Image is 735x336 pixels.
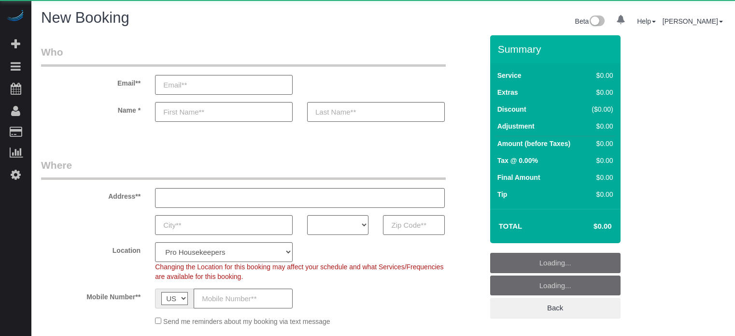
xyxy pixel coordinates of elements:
[575,17,605,25] a: Beta
[383,215,444,235] input: Zip Code**
[663,17,723,25] a: [PERSON_NAME]
[41,45,446,67] legend: Who
[497,156,538,165] label: Tax @ 0.00%
[588,190,613,199] div: $0.00
[6,10,25,23] img: Automaid Logo
[588,88,613,97] div: $0.00
[588,139,613,148] div: $0.00
[34,242,148,255] label: Location
[163,318,330,325] span: Send me reminders about my booking via text message
[41,9,129,26] span: New Booking
[497,88,518,97] label: Extras
[588,173,613,182] div: $0.00
[497,173,540,182] label: Final Amount
[194,289,293,308] input: Mobile Number**
[588,71,613,80] div: $0.00
[155,263,443,280] span: Changing the Location for this booking may affect your schedule and what Services/Frequencies are...
[589,15,605,28] img: New interface
[637,17,656,25] a: Help
[34,289,148,302] label: Mobile Number**
[155,102,293,122] input: First Name**
[497,71,522,80] label: Service
[497,104,526,114] label: Discount
[499,222,523,230] strong: Total
[497,139,570,148] label: Amount (before Taxes)
[34,102,148,115] label: Name *
[588,121,613,131] div: $0.00
[41,158,446,180] legend: Where
[307,102,445,122] input: Last Name**
[490,298,621,318] a: Back
[588,104,613,114] div: ($0.00)
[565,222,611,231] h4: $0.00
[588,156,613,165] div: $0.00
[497,190,508,199] label: Tip
[497,121,535,131] label: Adjustment
[498,44,616,55] h3: Summary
